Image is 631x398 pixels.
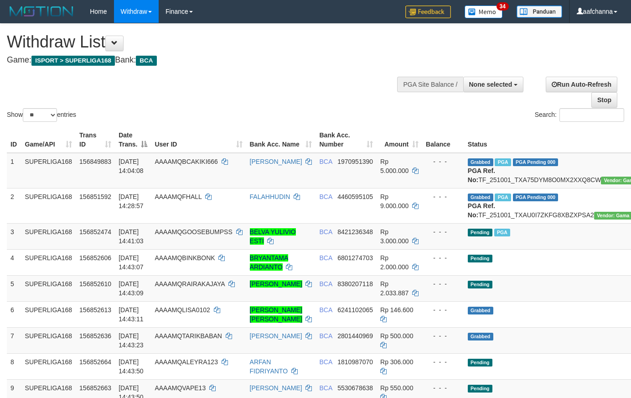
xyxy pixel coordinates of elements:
span: AAAAMQFHALL [155,193,202,200]
span: Pending [468,229,492,236]
span: AAAAMQVAPE13 [155,384,206,392]
th: Amount: activate to sort column ascending [377,127,422,153]
span: AAAAMQRAIRAKAJAYA [155,280,225,288]
div: PGA Site Balance / [397,77,463,92]
span: Copy 6801274703 to clipboard [337,254,373,262]
span: BCA [319,332,332,340]
span: 156852636 [79,332,111,340]
span: Grabbed [468,307,493,314]
span: PGA Pending [513,194,559,201]
div: - - - [426,383,460,393]
span: BCA [319,228,332,236]
span: BCA [319,384,332,392]
th: Bank Acc. Name: activate to sort column ascending [246,127,316,153]
h1: Withdraw List [7,33,412,51]
span: [DATE] 14:43:07 [119,254,144,271]
select: Showentries [23,108,57,122]
a: [PERSON_NAME] [250,158,302,165]
td: 1 [7,153,21,189]
span: Copy 8380207118 to clipboard [337,280,373,288]
td: 2 [7,188,21,223]
span: Marked by aafsoycanthlai [495,194,511,201]
div: - - - [426,305,460,314]
span: AAAAMQTARIKBABAN [155,332,222,340]
td: SUPERLIGA168 [21,249,76,275]
b: PGA Ref. No: [468,202,495,219]
label: Show entries [7,108,76,122]
th: Game/API: activate to sort column ascending [21,127,76,153]
span: 156852663 [79,384,111,392]
h4: Game: Bank: [7,56,412,65]
a: [PERSON_NAME] [PERSON_NAME] [250,306,302,323]
a: [PERSON_NAME] [250,332,302,340]
button: None selected [463,77,524,92]
span: Rp 3.000.000 [380,228,409,245]
td: 8 [7,353,21,379]
div: - - - [426,253,460,262]
th: User ID: activate to sort column ascending [151,127,246,153]
a: BELVA YULIVIO ESTI [250,228,296,245]
span: Rp 9.000.000 [380,193,409,209]
th: Trans ID: activate to sort column ascending [76,127,115,153]
span: Copy 1970951390 to clipboard [337,158,373,165]
div: - - - [426,331,460,340]
span: 156849883 [79,158,111,165]
div: - - - [426,357,460,367]
th: Date Trans.: activate to sort column descending [115,127,151,153]
input: Search: [559,108,624,122]
span: 156852664 [79,358,111,366]
span: AAAAMQLISA0102 [155,306,210,314]
span: BCA [136,56,156,66]
span: Rp 5.000.000 [380,158,409,174]
span: Grabbed [468,158,493,166]
a: [PERSON_NAME] [250,384,302,392]
span: [DATE] 14:28:57 [119,193,144,209]
span: [DATE] 14:43:11 [119,306,144,323]
th: Balance [422,127,464,153]
td: SUPERLIGA168 [21,153,76,189]
span: AAAAMQGOOSEBUMPSS [155,228,232,236]
span: [DATE] 14:43:09 [119,280,144,297]
div: - - - [426,157,460,166]
span: Rp 146.600 [380,306,413,314]
span: Copy 8421236348 to clipboard [337,228,373,236]
th: ID [7,127,21,153]
a: [PERSON_NAME] [250,280,302,288]
span: Rp 306.000 [380,358,413,366]
span: BCA [319,306,332,314]
span: Rp 2.033.887 [380,280,409,297]
span: Rp 500.000 [380,332,413,340]
span: AAAAMQBINKBONK [155,254,215,262]
span: PGA Pending [513,158,559,166]
span: [DATE] 14:04:08 [119,158,144,174]
td: SUPERLIGA168 [21,188,76,223]
span: None selected [469,81,512,88]
td: SUPERLIGA168 [21,353,76,379]
a: Run Auto-Refresh [546,77,617,92]
span: [DATE] 14:43:23 [119,332,144,349]
span: Marked by aafsoycanthlai [494,229,510,236]
img: Button%20Memo.svg [465,5,503,18]
td: 7 [7,327,21,353]
span: 34 [497,2,509,10]
span: Copy 5530678638 to clipboard [337,384,373,392]
span: Rp 550.000 [380,384,413,392]
div: - - - [426,279,460,288]
span: 156852606 [79,254,111,262]
span: BCA [319,254,332,262]
span: Pending [468,359,492,367]
img: Feedback.jpg [405,5,451,18]
span: Rp 2.000.000 [380,254,409,271]
th: Bank Acc. Number: activate to sort column ascending [315,127,377,153]
span: 156851592 [79,193,111,200]
span: 156852610 [79,280,111,288]
span: 156852613 [79,306,111,314]
span: Grabbed [468,194,493,201]
div: - - - [426,192,460,201]
a: ARFAN FIDRIYANTO [250,358,288,375]
span: Copy 4460595105 to clipboard [337,193,373,200]
span: Marked by aafsoycanthlai [495,158,511,166]
span: Grabbed [468,333,493,340]
td: SUPERLIGA168 [21,275,76,301]
span: AAAAMQBCAKIKI666 [155,158,218,165]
